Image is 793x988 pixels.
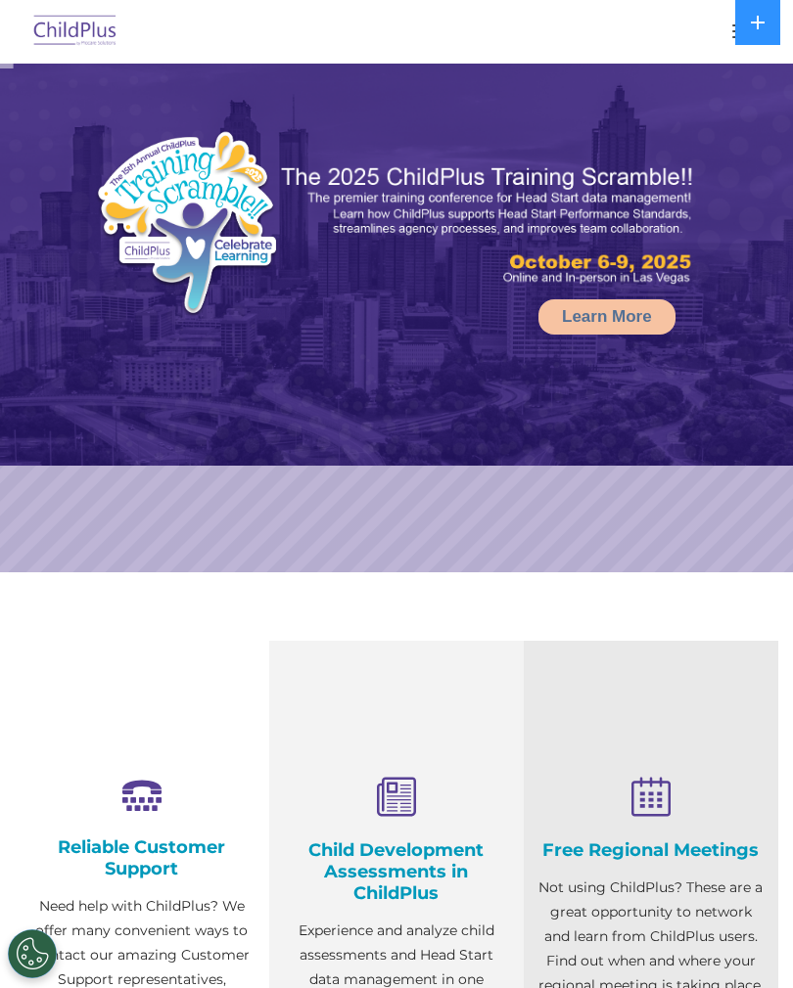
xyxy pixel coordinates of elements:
[29,836,255,879] h4: Reliable Customer Support
[538,839,764,861] h4: Free Regional Meetings
[29,9,121,55] img: ChildPlus by Procare Solutions
[284,839,509,904] h4: Child Development Assessments in ChildPlus
[8,929,57,978] button: Cookies Settings
[538,299,676,335] a: Learn More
